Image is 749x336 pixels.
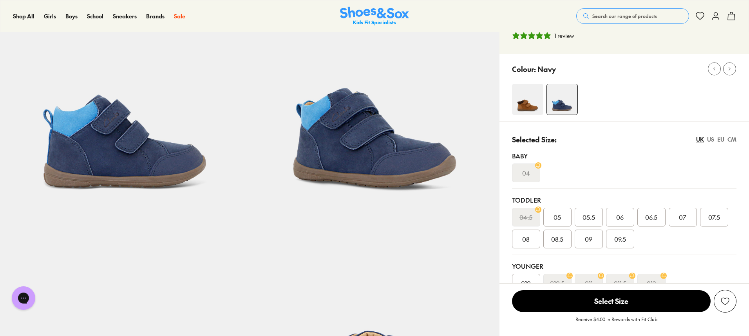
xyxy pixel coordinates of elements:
[522,168,530,178] s: 04
[707,135,714,144] div: US
[585,279,593,288] s: 011
[8,284,39,313] iframe: Gorgias live chat messenger
[146,12,165,20] a: Brands
[65,12,78,20] a: Boys
[512,195,736,205] div: Toddler
[679,212,686,222] span: 07
[512,290,711,313] button: Select Size
[717,135,724,144] div: EU
[554,32,574,40] div: 1 review
[727,135,736,144] div: CM
[647,279,656,288] s: 012
[512,290,711,312] span: Select Size
[592,13,657,20] span: Search our range of products
[512,261,736,271] div: Younger
[519,212,532,222] s: 04.5
[522,234,530,244] span: 08
[340,7,409,26] img: SNS_Logo_Responsive.svg
[44,12,56,20] a: Girls
[714,290,736,313] button: Add to Wishlist
[340,7,409,26] a: Shoes & Sox
[554,212,561,222] span: 05
[616,212,624,222] span: 06
[696,135,704,144] div: UK
[512,151,736,160] div: Baby
[113,12,137,20] a: Sneakers
[512,134,557,145] p: Selected Size:
[645,212,657,222] span: 06.5
[13,12,34,20] a: Shop All
[614,279,626,288] s: 011.5
[708,212,720,222] span: 07.5
[614,234,626,244] span: 09.5
[521,279,531,288] span: 010
[547,84,577,115] img: 4-482096_1
[512,64,536,74] p: Colour:
[537,64,556,74] p: Navy
[550,279,564,288] s: 010.5
[174,12,185,20] a: Sale
[575,316,657,330] p: Receive $4.00 in Rewards with Fit Club
[585,234,592,244] span: 09
[576,8,689,24] button: Search our range of products
[512,84,543,115] img: Max Dark Tan
[551,234,563,244] span: 08.5
[512,32,574,40] button: 5 stars, 1 ratings
[583,212,595,222] span: 05.5
[87,12,103,20] a: School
